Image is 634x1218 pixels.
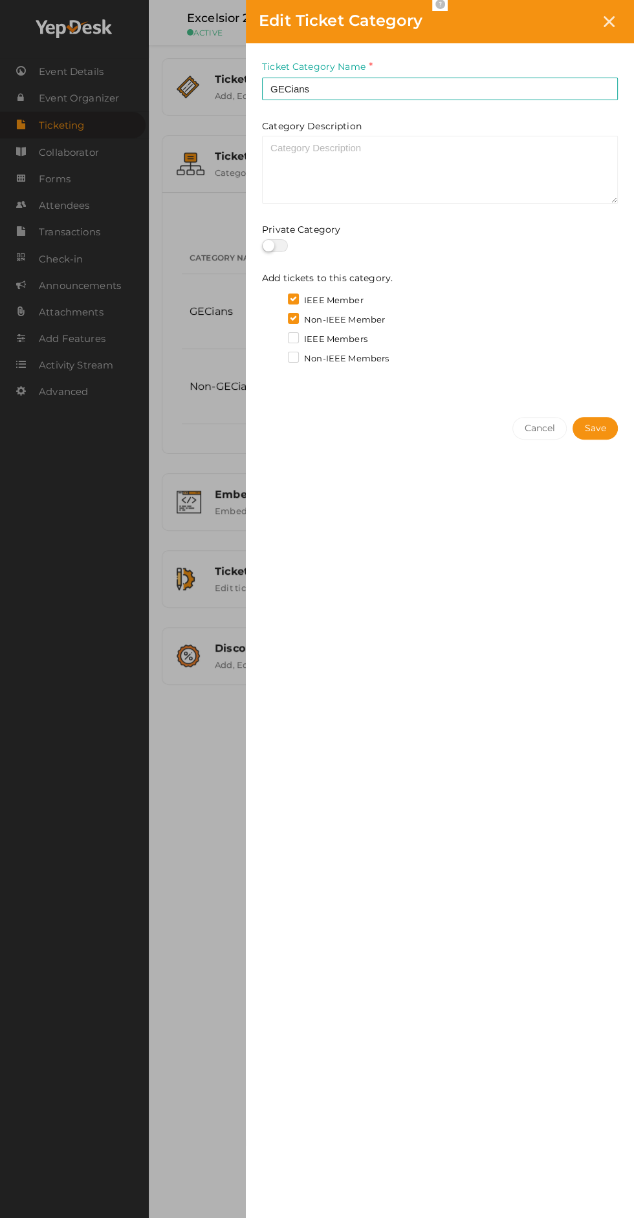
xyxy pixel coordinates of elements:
[262,223,340,236] label: Private Category
[262,272,393,284] label: Add tickets to this category.
[584,422,606,435] span: Save
[262,78,618,100] input: Ticket Category Name
[262,120,362,133] label: Category Description
[512,417,567,440] button: Cancel
[573,417,618,440] button: Save
[288,314,385,326] label: Non-IEEE Member
[288,333,367,346] label: IEEE Members
[288,352,389,365] label: Non-IEEE Members
[259,11,422,30] span: Edit Ticket Category
[262,59,373,74] label: Ticket Category Name
[288,294,364,307] label: IEEE Member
